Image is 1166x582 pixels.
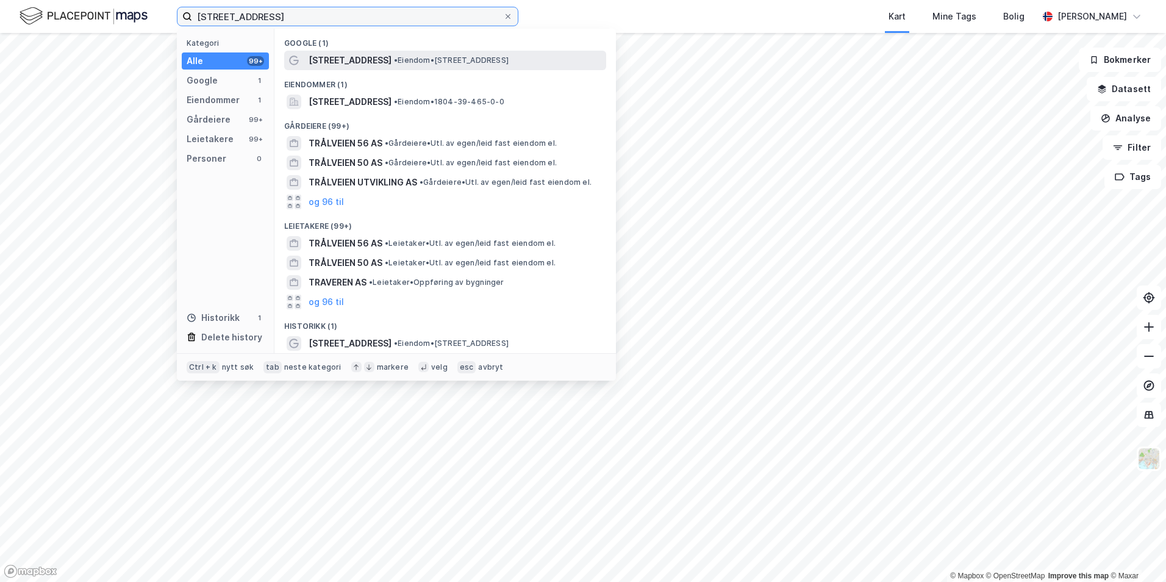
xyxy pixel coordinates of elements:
[187,132,234,146] div: Leietakere
[420,178,423,187] span: •
[394,97,504,107] span: Eiendom • 1804-39-465-0-0
[1137,447,1161,470] img: Z
[187,361,220,373] div: Ctrl + k
[1087,77,1161,101] button: Datasett
[986,572,1045,580] a: OpenStreetMap
[369,278,373,287] span: •
[377,362,409,372] div: markere
[309,236,382,251] span: TRÅLVEIEN 56 AS
[309,156,382,170] span: TRÅLVEIEN 50 AS
[274,70,616,92] div: Eiendommer (1)
[187,311,240,325] div: Historikk
[950,572,984,580] a: Mapbox
[274,212,616,234] div: Leietakere (99+)
[274,112,616,134] div: Gårdeiere (99+)
[457,361,476,373] div: esc
[187,73,218,88] div: Google
[1048,572,1109,580] a: Improve this map
[385,239,556,248] span: Leietaker • Utl. av egen/leid fast eiendom el.
[247,115,264,124] div: 99+
[309,95,392,109] span: [STREET_ADDRESS]
[394,339,509,348] span: Eiendom • [STREET_ADDRESS]
[1090,106,1161,131] button: Analyse
[187,112,231,127] div: Gårdeiere
[1105,523,1166,582] div: Kontrollprogram for chat
[192,7,503,26] input: Søk på adresse, matrikkel, gårdeiere, leietakere eller personer
[385,138,557,148] span: Gårdeiere • Utl. av egen/leid fast eiendom el.
[222,362,254,372] div: nytt søk
[263,361,282,373] div: tab
[394,97,398,106] span: •
[187,38,269,48] div: Kategori
[889,9,906,24] div: Kart
[420,178,592,187] span: Gårdeiere • Utl. av egen/leid fast eiendom el.
[309,256,382,270] span: TRÅLVEIEN 50 AS
[385,158,388,167] span: •
[274,312,616,334] div: Historikk (1)
[394,56,509,65] span: Eiendom • [STREET_ADDRESS]
[284,362,342,372] div: neste kategori
[431,362,448,372] div: velg
[309,175,417,190] span: TRÅLVEIEN UTVIKLING AS
[1003,9,1025,24] div: Bolig
[4,564,57,578] a: Mapbox homepage
[1103,135,1161,160] button: Filter
[274,29,616,51] div: Google (1)
[932,9,976,24] div: Mine Tags
[385,158,557,168] span: Gårdeiere • Utl. av egen/leid fast eiendom el.
[254,154,264,163] div: 0
[385,258,556,268] span: Leietaker • Utl. av egen/leid fast eiendom el.
[394,56,398,65] span: •
[187,151,226,166] div: Personer
[309,195,344,209] button: og 96 til
[1057,9,1127,24] div: [PERSON_NAME]
[201,330,262,345] div: Delete history
[247,134,264,144] div: 99+
[187,93,240,107] div: Eiendommer
[1104,165,1161,189] button: Tags
[20,5,148,27] img: logo.f888ab2527a4732fd821a326f86c7f29.svg
[478,362,503,372] div: avbryt
[247,56,264,66] div: 99+
[385,138,388,148] span: •
[309,336,392,351] span: [STREET_ADDRESS]
[1105,523,1166,582] iframe: Chat Widget
[254,313,264,323] div: 1
[309,275,367,290] span: TRAVEREN AS
[1079,48,1161,72] button: Bokmerker
[187,54,203,68] div: Alle
[309,295,344,309] button: og 96 til
[369,278,504,287] span: Leietaker • Oppføring av bygninger
[254,95,264,105] div: 1
[309,53,392,68] span: [STREET_ADDRESS]
[254,76,264,85] div: 1
[385,239,388,248] span: •
[309,136,382,151] span: TRÅLVEIEN 56 AS
[385,258,388,267] span: •
[394,339,398,348] span: •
